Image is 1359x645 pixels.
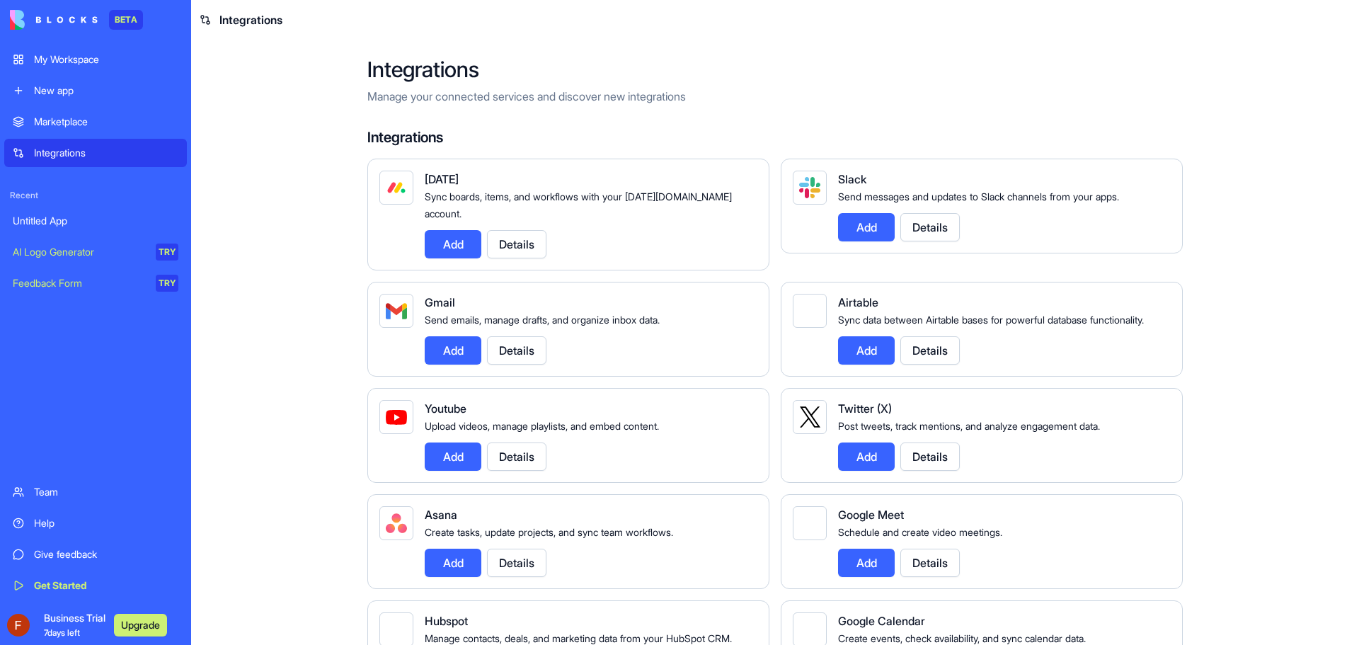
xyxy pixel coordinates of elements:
span: Create events, check availability, and sync calendar data. [838,632,1086,644]
a: AI Logo GeneratorTRY [4,238,187,266]
p: Manage your connected services and discover new integrations [367,88,1183,105]
span: Integrations [219,11,282,28]
div: Give feedback [34,547,178,561]
button: Details [900,443,960,471]
button: Details [487,336,546,365]
div: Untitled App [13,214,178,228]
button: Add [425,443,481,471]
span: Slack [838,172,866,186]
button: Details [487,230,546,258]
span: Send messages and updates to Slack channels from your apps. [838,190,1119,202]
button: Details [900,549,960,577]
div: Marketplace [34,115,178,129]
span: Sync data between Airtable bases for powerful database functionality. [838,314,1144,326]
a: My Workspace [4,45,187,74]
button: Details [900,336,960,365]
span: Youtube [425,401,466,416]
div: New app [34,84,178,98]
a: Feedback FormTRY [4,269,187,297]
div: TRY [156,244,178,261]
a: Give feedback [4,540,187,569]
span: Create tasks, update projects, and sync team workflows. [425,526,673,538]
a: Untitled App [4,207,187,235]
span: [DATE] [425,172,459,186]
button: Add [425,336,481,365]
div: Team [34,485,178,499]
span: Recent [4,190,187,201]
div: Integrations [34,146,178,160]
button: Details [487,549,546,577]
span: Gmail [425,295,455,309]
h4: Integrations [367,127,1183,147]
span: Schedule and create video meetings. [838,526,1002,538]
h2: Integrations [367,57,1183,82]
button: Details [487,443,546,471]
a: Marketplace [4,108,187,136]
span: Google Calendar [838,614,925,628]
div: TRY [156,275,178,292]
span: Manage contacts, deals, and marketing data from your HubSpot CRM. [425,632,732,644]
div: Help [34,516,178,530]
span: 7 days left [44,627,80,638]
span: Send emails, manage drafts, and organize inbox data. [425,314,660,326]
a: Get Started [4,571,187,600]
span: Business Trial [44,611,105,639]
span: Asana [425,508,457,522]
a: Help [4,509,187,537]
button: Add [425,549,481,577]
img: logo [10,10,98,30]
span: Sync boards, items, and workflows with your [DATE][DOMAIN_NAME] account. [425,190,732,219]
button: Add [838,336,895,365]
span: Google Meet [838,508,904,522]
button: Upgrade [114,614,167,637]
img: ACg8ocKtAtPIbjYaxJex0BpEGzFfZ0V2iGoMPzrgDtBwIeCpstntbrA=s96-c [7,614,30,637]
button: Add [838,549,895,577]
span: Upload videos, manage playlists, and embed content. [425,420,659,432]
div: BETA [109,10,143,30]
a: New app [4,76,187,105]
button: Add [838,443,895,471]
button: Details [900,213,960,241]
span: Airtable [838,295,878,309]
div: My Workspace [34,52,178,67]
a: Team [4,478,187,506]
button: Add [425,230,481,258]
span: Post tweets, track mentions, and analyze engagement data. [838,420,1100,432]
span: Twitter (X) [838,401,892,416]
button: Add [838,213,895,241]
a: BETA [10,10,143,30]
div: AI Logo Generator [13,245,146,259]
div: Get Started [34,578,178,593]
span: Hubspot [425,614,468,628]
div: Feedback Form [13,276,146,290]
a: Integrations [4,139,187,167]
